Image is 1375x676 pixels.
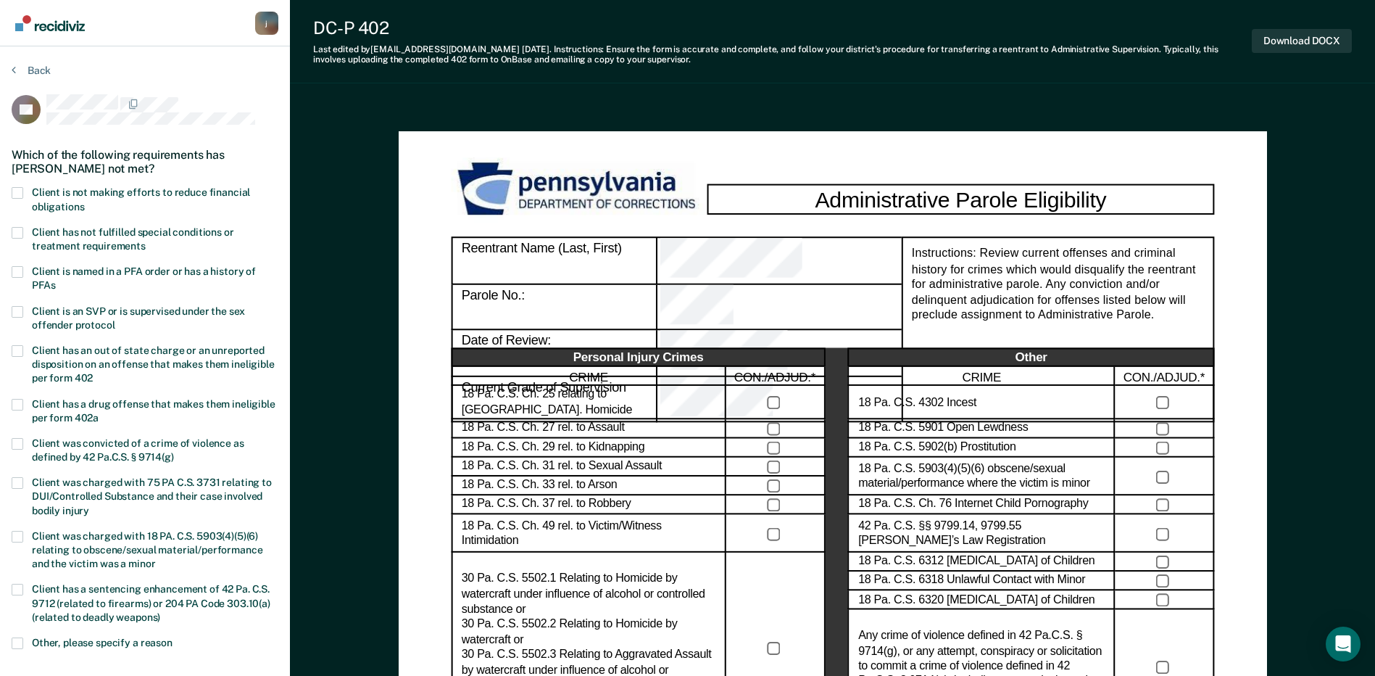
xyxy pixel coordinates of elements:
label: 18 Pa. C.S. Ch. 25 relating to [GEOGRAPHIC_DATA]. Homicide [461,387,715,418]
span: Client was convicted of a crime of violence as defined by 42 Pa.C.S. § 9714(g) [32,437,244,463]
label: 18 Pa. C.S. Ch. 37 rel. to Robbery [461,498,631,513]
div: Open Intercom Messenger [1326,627,1361,661]
div: j [255,12,278,35]
span: Client has a drug offense that makes them ineligible per form 402a [32,398,275,424]
label: 18 Pa. C.S. 5903(4)(5)(6) obscene/sexual material/performance where the victim is minor [858,461,1105,492]
label: 18 Pa. C.S. Ch. 49 rel. to Victim/Witness Intimidation [461,519,715,549]
img: PDOC Logo [451,157,707,222]
label: 18 Pa. C.S. 6312 [MEDICAL_DATA] of Children [858,554,1094,569]
span: Client has an out of state charge or an unreported disposition on an offense that makes them inel... [32,345,275,384]
label: 18 Pa. C.S. Ch. 33 rel. to Arson [461,478,617,493]
div: Date of Review: [657,330,902,376]
label: 18 Pa. C.S. 5902(b) Prostitution [858,440,1016,456]
label: 18 Pa. C.S. Ch. 31 rel. to Sexual Assault [461,459,661,474]
div: Which of the following requirements has [PERSON_NAME] not met? [12,136,278,187]
span: [DATE] [522,44,549,54]
button: Download DOCX [1252,29,1352,53]
label: 42 Pa. C.S. §§ 9799.14, 9799.55 [PERSON_NAME]’s Law Registration [858,519,1105,549]
div: CON./ADJUD.* [726,367,825,386]
label: 18 Pa. C.S. Ch. 76 Internet Child Pornography [858,498,1088,513]
span: Client has not fulfilled special conditions or treatment requirements [32,226,234,252]
div: Other [848,348,1214,367]
span: Client was charged with 75 PA C.S. 3731 relating to DUI/Controlled Substance and their case invol... [32,477,272,516]
label: 18 Pa. C.S. 4302 Incest [858,395,976,411]
button: Profile dropdown button [255,12,278,35]
label: 18 Pa. C.S. 6318 Unlawful Contact with Minor [858,574,1085,589]
div: CON./ADJUD.* [1115,367,1214,386]
label: 18 Pa. C.S. Ch. 27 rel. to Assault [461,421,624,437]
div: Parole No.: [657,284,902,330]
div: Administrative Parole Eligibility [707,184,1214,215]
span: Client was charged with 18 PA. C.S. 5903(4)(5)(6) relating to obscene/sexual material/performance... [32,530,262,569]
span: Client has a sentencing enhancement of 42 Pa. C.S. 9712 (related to firearms) or 204 PA Code 303.... [32,583,270,622]
span: Client is an SVP or is supervised under the sex offender protocol [32,305,244,331]
button: Back [12,64,51,77]
div: CRIME [848,367,1115,386]
div: Reentrant Name (Last, First) [451,237,657,284]
div: CRIME [451,367,726,386]
div: Reentrant Name (Last, First) [657,237,902,284]
div: Parole No.: [451,284,657,330]
span: Client is not making efforts to reduce financial obligations [32,186,250,212]
span: Client is named in a PFA order or has a history of PFAs [32,265,256,291]
img: Recidiviz [15,15,85,31]
div: Last edited by [EMAIL_ADDRESS][DOMAIN_NAME] . Instructions: Ensure the form is accurate and compl... [313,44,1252,65]
label: 18 Pa. C.S. 6320 [MEDICAL_DATA] of Children [858,593,1094,608]
div: Instructions: Review current offenses and criminal history for crimes which would disqualify the ... [901,237,1214,422]
label: 18 Pa. C.S. Ch. 29 rel. to Kidnapping [461,440,644,456]
div: Personal Injury Crimes [451,348,825,367]
div: DC-P 402 [313,17,1252,38]
span: Other, please specify a reason [32,637,173,648]
label: 18 Pa. C.S. 5901 Open Lewdness [858,421,1028,437]
div: Date of Review: [451,330,657,376]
